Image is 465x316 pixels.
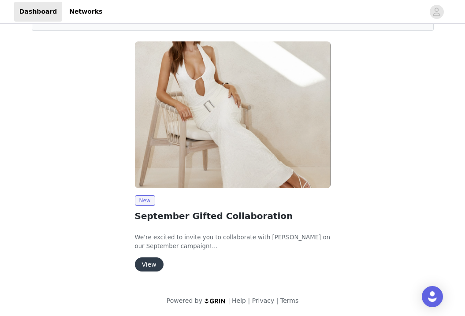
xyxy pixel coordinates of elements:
[248,297,250,304] span: |
[167,297,202,304] span: Powered by
[276,297,279,304] span: |
[232,297,246,304] a: Help
[135,234,331,249] span: We’re excited to invite you to collaborate with [PERSON_NAME] on our September campaign!
[204,298,226,304] img: logo
[64,2,108,22] a: Networks
[228,297,230,304] span: |
[252,297,275,304] a: Privacy
[14,2,62,22] a: Dashboard
[135,209,331,223] h2: September Gifted Collaboration
[422,286,443,307] div: Open Intercom Messenger
[280,297,298,304] a: Terms
[432,5,441,19] div: avatar
[135,195,155,206] span: New
[135,41,331,188] img: Peppermayo EU
[135,261,164,268] a: View
[135,257,164,271] button: View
